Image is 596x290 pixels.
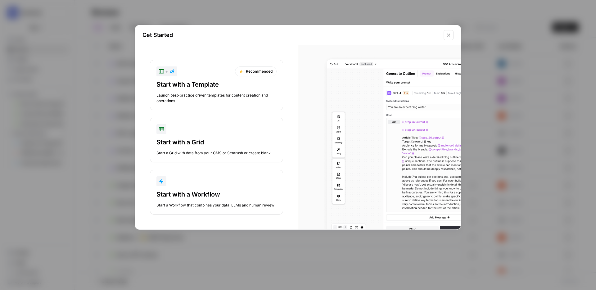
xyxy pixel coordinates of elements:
div: Start with a Template [156,80,277,89]
button: Start with a GridStart a Grid with data from your CMS or Semrush or create blank [150,118,283,162]
div: Start with a Workflow [156,190,277,199]
div: Recommended [235,66,277,76]
button: Start with a WorkflowStart a Workflow that combines your data, LLMs and human review [150,170,283,215]
div: Start with a Grid [156,138,277,147]
div: Start a Grid with data from your CMS or Semrush or create blank [156,150,277,156]
button: Close modal [444,30,454,40]
div: + [159,68,175,75]
div: Launch best-practice driven templates for content creation and operations [156,93,277,104]
h2: Get Started [142,31,440,39]
div: Start a Workflow that combines your data, LLMs and human review [156,202,277,208]
button: +RecommendedStart with a TemplateLaunch best-practice driven templates for content creation and o... [150,60,283,110]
